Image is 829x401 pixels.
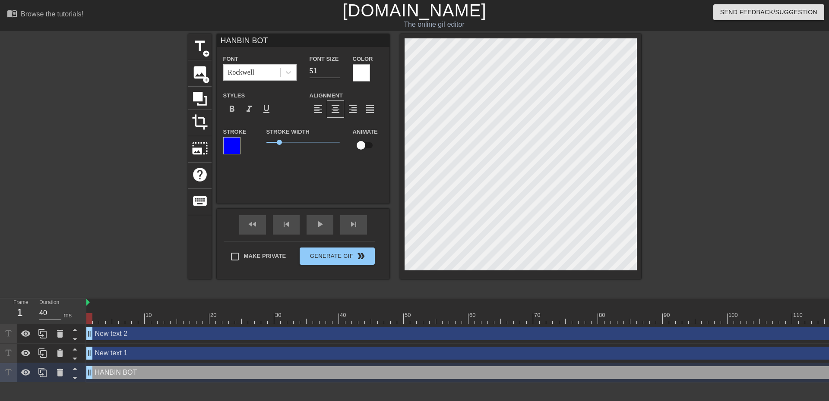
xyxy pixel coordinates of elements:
div: The online gif editor [281,19,588,30]
span: skip_next [348,219,359,229]
button: Send Feedback/Suggestion [713,4,824,20]
span: format_italic [244,104,254,114]
span: Send Feedback/Suggestion [720,7,817,18]
a: Browse the tutorials! [7,8,83,22]
button: Generate Gif [300,247,374,265]
span: Make Private [244,252,286,260]
div: 50 [405,311,412,320]
span: double_arrow [356,251,366,261]
span: format_underline [261,104,272,114]
div: 90 [664,311,671,320]
span: help [192,166,208,183]
span: format_bold [227,104,237,114]
span: format_align_right [348,104,358,114]
div: 60 [469,311,477,320]
span: skip_previous [281,219,291,229]
label: Alignment [310,91,343,100]
div: Frame [7,298,33,323]
div: 10 [146,311,153,320]
span: drag_handle [85,329,94,338]
label: Duration [39,300,59,305]
span: menu_book [7,8,17,19]
span: fast_rewind [247,219,258,229]
span: add_circle [203,50,210,57]
span: format_align_left [313,104,323,114]
div: 110 [793,311,804,320]
label: Stroke [223,128,247,136]
label: Stroke Width [266,128,310,136]
label: Animate [353,128,378,136]
a: [DOMAIN_NAME] [342,1,486,20]
span: Generate Gif [303,251,371,261]
span: drag_handle [85,368,94,377]
div: 30 [275,311,283,320]
label: Color [353,55,373,63]
label: Font [223,55,238,63]
span: play_arrow [315,219,325,229]
span: format_align_justify [365,104,375,114]
label: Styles [223,91,245,100]
div: 20 [210,311,218,320]
span: drag_handle [85,349,94,357]
div: Rockwell [228,67,254,78]
span: image [192,64,208,81]
div: 70 [534,311,542,320]
div: Browse the tutorials! [21,10,83,18]
div: 80 [599,311,607,320]
span: photo_size_select_large [192,140,208,157]
div: 40 [340,311,348,320]
div: 100 [728,311,739,320]
span: keyboard [192,193,208,209]
span: add_circle [203,76,210,84]
div: ms [63,311,72,320]
div: 1 [13,305,26,320]
span: crop [192,114,208,130]
span: title [192,38,208,54]
label: Font Size [310,55,339,63]
span: format_align_center [330,104,341,114]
